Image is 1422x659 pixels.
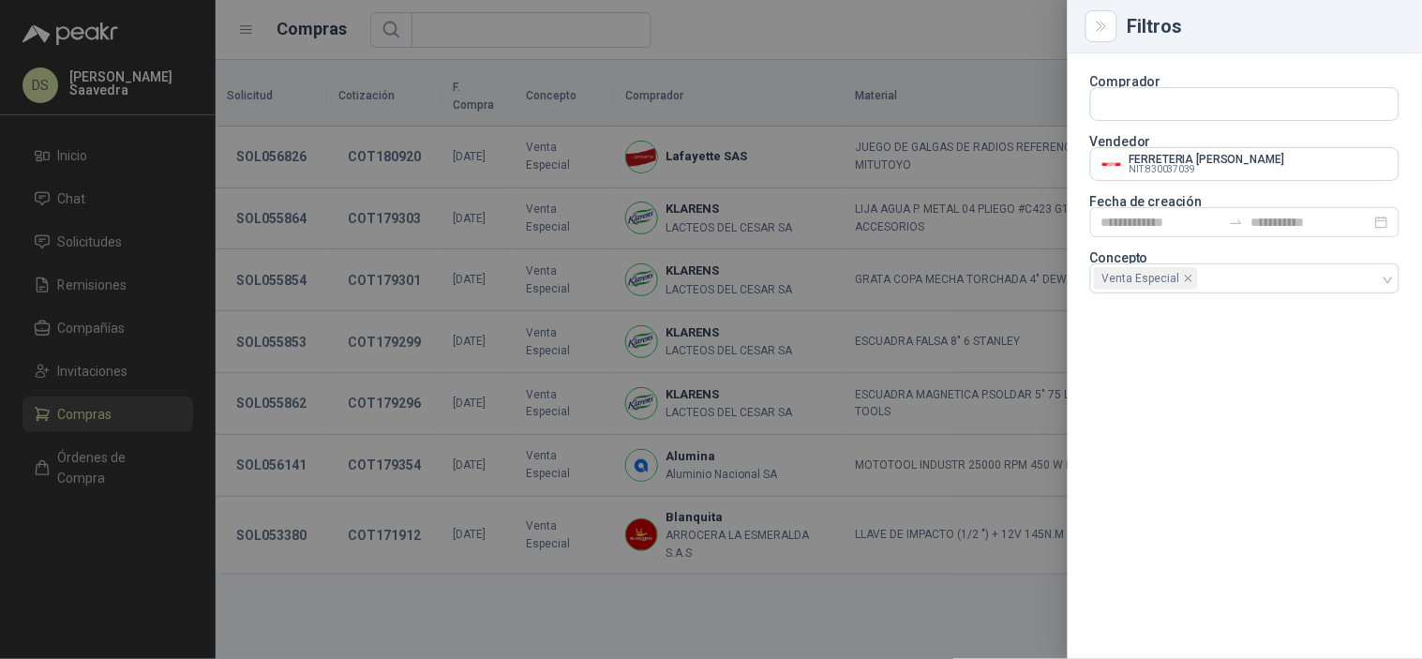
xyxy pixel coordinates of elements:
span: Venta Especial [1102,268,1180,289]
span: Venta Especial [1094,267,1198,290]
span: swap-right [1229,215,1244,230]
div: Filtros [1128,17,1400,36]
p: Comprador [1090,76,1400,87]
p: Vendedor [1090,136,1400,147]
p: Concepto [1090,252,1400,263]
p: Fecha de creación [1090,196,1400,207]
button: Close [1090,15,1113,37]
span: to [1229,215,1244,230]
span: close [1184,274,1193,283]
